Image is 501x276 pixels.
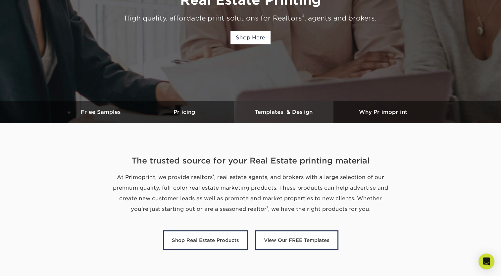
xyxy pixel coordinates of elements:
[69,101,135,123] a: Free Samples
[234,101,333,123] a: Templates & Design
[57,155,444,167] h2: The trusted source for your Real Estate printing material
[234,109,333,115] h3: Templates & Design
[230,31,271,44] a: Shop Here
[267,205,268,210] sup: ®
[478,253,494,269] div: Open Intercom Messenger
[333,101,433,123] a: Why Primoprint
[302,14,304,20] sup: ®
[163,230,248,250] a: Shop Real Estate Products
[69,109,135,115] h3: Free Samples
[55,13,447,23] div: High quality, affordable print solutions for Realtors , agents and brokers.
[2,256,56,274] iframe: Google Customer Reviews
[333,109,433,115] h3: Why Primoprint
[135,109,234,115] h3: Pricing
[255,230,338,250] a: View Our FREE Templates
[110,172,391,214] p: At Primoprint, we provide realtors , real estate agents, and brokers with a large selection of ou...
[213,173,214,178] sup: ®
[135,101,234,123] a: Pricing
